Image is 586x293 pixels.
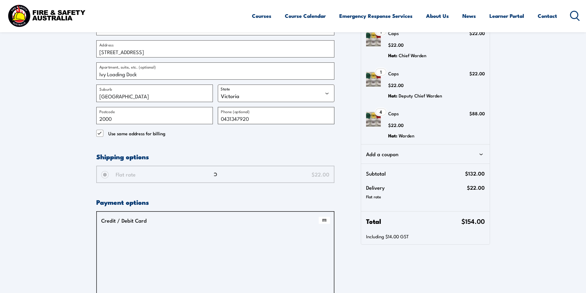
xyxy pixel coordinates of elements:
h2: Shipping options [96,152,334,161]
span: Delivery [366,183,467,192]
span: Subtotal [366,169,465,178]
span: Total [366,216,461,226]
span: Chief Warden [399,52,426,59]
span: $154.00 [461,216,485,226]
a: Contact [538,8,557,24]
a: News [462,8,476,24]
input: Postcode [96,107,213,124]
input: Phone (optional) [218,107,334,124]
a: Learner Portal [489,8,524,24]
span: Use same address for billing [108,130,165,137]
input: Apartment, suite, etc. (optional) [96,62,334,80]
h2: Payment options [96,198,334,206]
input: Address [96,40,334,57]
span: $22.00 [388,82,404,88]
label: Phone (optional) [221,108,250,114]
span: 1 [380,69,382,74]
img: Credit / Debit Card [319,217,330,224]
span: 4 [380,109,382,114]
div: Add a coupon [366,149,484,159]
span: $132.00 [465,169,485,178]
a: About Us [426,8,449,24]
a: Emergency Response Services [339,8,413,24]
img: Caps [366,72,381,87]
span: Warden [399,132,414,139]
h3: Caps [388,109,414,118]
span: Hat : [388,52,397,59]
label: Suburb [99,86,112,92]
span: 1 [380,29,382,34]
span: $88.00 [469,110,485,117]
a: Course Calendar [285,8,326,24]
label: Apartment, suite, etc. (optional) [99,64,156,70]
span: $22.00 [467,183,485,192]
span: Deputy Chief Warden [399,92,442,99]
input: Use same address for billing [96,130,104,137]
label: State [221,86,230,92]
span: Hat : [388,132,397,139]
img: Caps [366,112,381,127]
div: Flat rate [366,192,484,201]
h3: Caps [388,69,442,78]
label: Address [99,42,114,48]
a: Courses [252,8,271,24]
p: Including $14.00 GST [366,233,484,240]
span: $22.00 [388,122,404,128]
label: Postcode [99,108,115,114]
span: $22.00 [388,42,404,48]
span: Credit / Debit Card [101,217,330,224]
span: $22.00 [469,70,485,77]
h3: Caps [388,29,426,38]
input: Suburb [96,85,213,102]
img: Caps [366,32,381,46]
span: Hat : [388,92,397,99]
span: $22.00 [469,30,485,36]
